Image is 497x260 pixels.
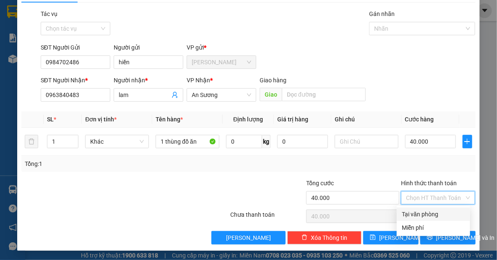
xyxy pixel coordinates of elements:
input: VD: Bàn, Ghế [156,135,219,148]
span: kg [262,135,271,148]
div: Tại văn phòng [402,210,465,219]
span: Tên hàng [156,116,183,123]
div: Tổng: 1 [25,159,193,168]
button: deleteXóa Thông tin [287,231,362,244]
span: An Sương [192,89,251,101]
span: Đơn vị tính [85,116,117,123]
button: save[PERSON_NAME] [363,231,419,244]
span: save [370,234,376,241]
div: SĐT Người Gửi [41,43,110,52]
div: Chưa thanh toán [229,210,305,225]
div: SĐT Người Nhận [41,76,110,85]
div: VP gửi [187,43,256,52]
input: Ghi Chú [335,135,398,148]
span: user-add [172,92,178,98]
span: Giao hàng [260,77,286,84]
div: Miễn phí [402,223,465,232]
span: [PERSON_NAME] [226,233,271,242]
label: Gán nhãn [369,11,395,17]
span: Khác [90,135,144,148]
span: SL [47,116,54,123]
span: plus [463,138,471,145]
button: printer[PERSON_NAME] và In [420,231,476,244]
span: Xóa Thông tin [311,233,347,242]
label: Tác vụ [41,11,57,17]
button: [PERSON_NAME] [211,231,286,244]
span: Tổng cước [306,180,334,186]
button: delete [25,135,38,148]
span: Định lượng [233,116,263,123]
span: Giao [260,88,282,101]
th: Ghi chú [331,111,402,128]
span: VP Nhận [187,77,210,84]
span: delete [302,234,307,241]
span: Giá trị hàng [277,116,308,123]
span: Cước hàng [405,116,434,123]
span: printer [427,234,433,241]
input: 0 [277,135,328,148]
button: plus [463,135,472,148]
div: Người nhận [114,76,183,85]
label: Hình thức thanh toán [401,180,457,186]
input: Dọc đường [282,88,366,101]
div: Người gửi [114,43,183,52]
span: [PERSON_NAME] và In [436,233,495,242]
span: [PERSON_NAME] [379,233,424,242]
span: Mỹ Hương [192,56,251,68]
